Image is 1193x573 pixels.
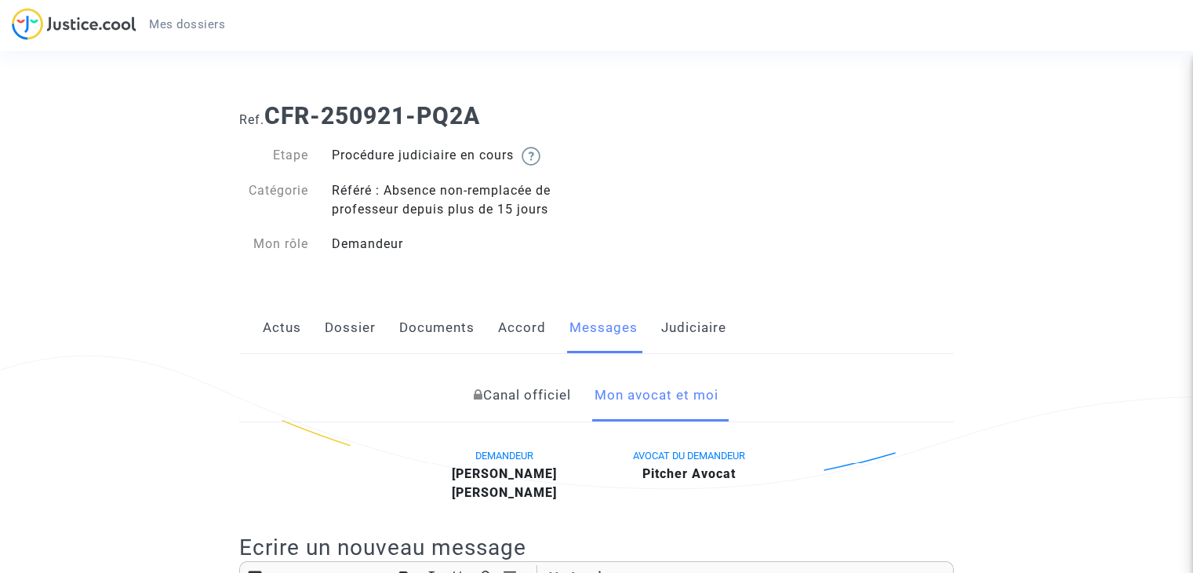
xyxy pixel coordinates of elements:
div: Demandeur [320,235,597,254]
a: Actus [263,302,301,354]
div: Procédure judiciaire en cours [320,146,597,166]
a: Judiciaire [661,302,726,354]
a: Dossier [325,302,376,354]
div: Référé : Absence non-remplacée de professeur depuis plus de 15 jours [320,181,597,219]
b: Pitcher Avocat [642,466,736,481]
img: help.svg [522,147,540,166]
div: Etape [227,146,320,166]
span: DEMANDEUR [475,450,533,462]
div: Catégorie [227,181,320,219]
div: Mon rôle [227,235,320,254]
img: jc-logo.svg [12,8,136,40]
a: Mes dossiers [136,13,238,36]
b: CFR-250921-PQ2A [264,102,480,130]
span: Ref. [239,112,264,127]
a: Canal officiel [474,370,571,422]
a: Documents [399,302,475,354]
b: [PERSON_NAME] [452,485,557,500]
h2: Ecrire un nouveau message [239,534,954,561]
span: Mes dossiers [149,17,225,31]
a: Messages [569,302,638,354]
a: Mon avocat et moi [595,370,718,422]
a: Accord [498,302,546,354]
b: [PERSON_NAME] [452,466,557,481]
span: AVOCAT DU DEMANDEUR [633,450,745,462]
